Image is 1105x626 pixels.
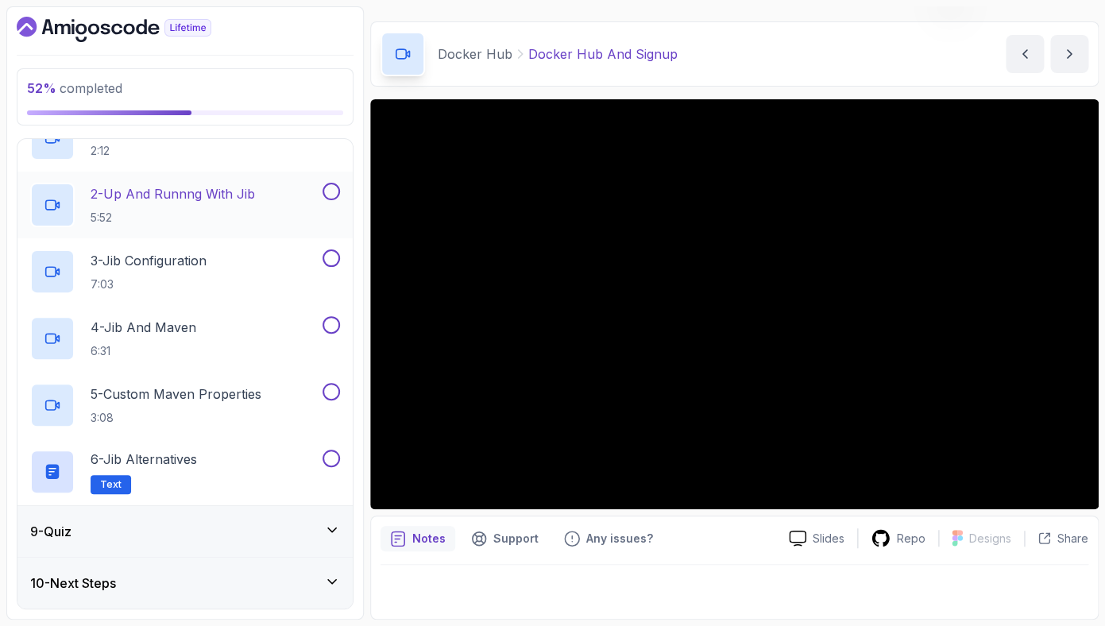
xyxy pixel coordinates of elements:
[27,80,122,96] span: completed
[27,80,56,96] span: 52 %
[17,17,248,42] a: Dashboard
[528,44,678,64] p: Docker Hub And Signup
[91,410,261,426] p: 3:08
[412,531,446,547] p: Notes
[100,478,122,491] span: Text
[91,143,173,159] p: 2:12
[813,531,844,547] p: Slides
[897,531,925,547] p: Repo
[30,522,71,541] h3: 9 - Quiz
[370,99,1099,509] iframe: 1 - Docker Hub and Signup
[30,183,340,227] button: 2-Up And Runnng With Jib5:52
[1050,35,1088,73] button: next content
[858,528,938,548] a: Repo
[91,210,255,226] p: 5:52
[30,249,340,294] button: 3-Jib Configuration7:03
[91,384,261,404] p: 5 - Custom Maven Properties
[1024,531,1088,547] button: Share
[462,526,548,551] button: Support button
[969,531,1011,547] p: Designs
[554,526,663,551] button: Feedback button
[17,558,353,609] button: 10-Next Steps
[381,526,455,551] button: notes button
[438,44,512,64] p: Docker Hub
[91,184,255,203] p: 2 - Up And Runnng With Jib
[1057,531,1088,547] p: Share
[1006,35,1044,73] button: previous content
[91,318,196,337] p: 4 - Jib And Maven
[493,531,539,547] p: Support
[17,506,353,557] button: 9-Quiz
[91,276,207,292] p: 7:03
[30,383,340,427] button: 5-Custom Maven Properties3:08
[776,530,857,547] a: Slides
[91,343,196,359] p: 6:31
[91,450,197,469] p: 6 - Jib Alternatives
[30,316,340,361] button: 4-Jib And Maven6:31
[30,574,116,593] h3: 10 - Next Steps
[586,531,653,547] p: Any issues?
[30,450,340,494] button: 6-Jib AlternativesText
[91,251,207,270] p: 3 - Jib Configuration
